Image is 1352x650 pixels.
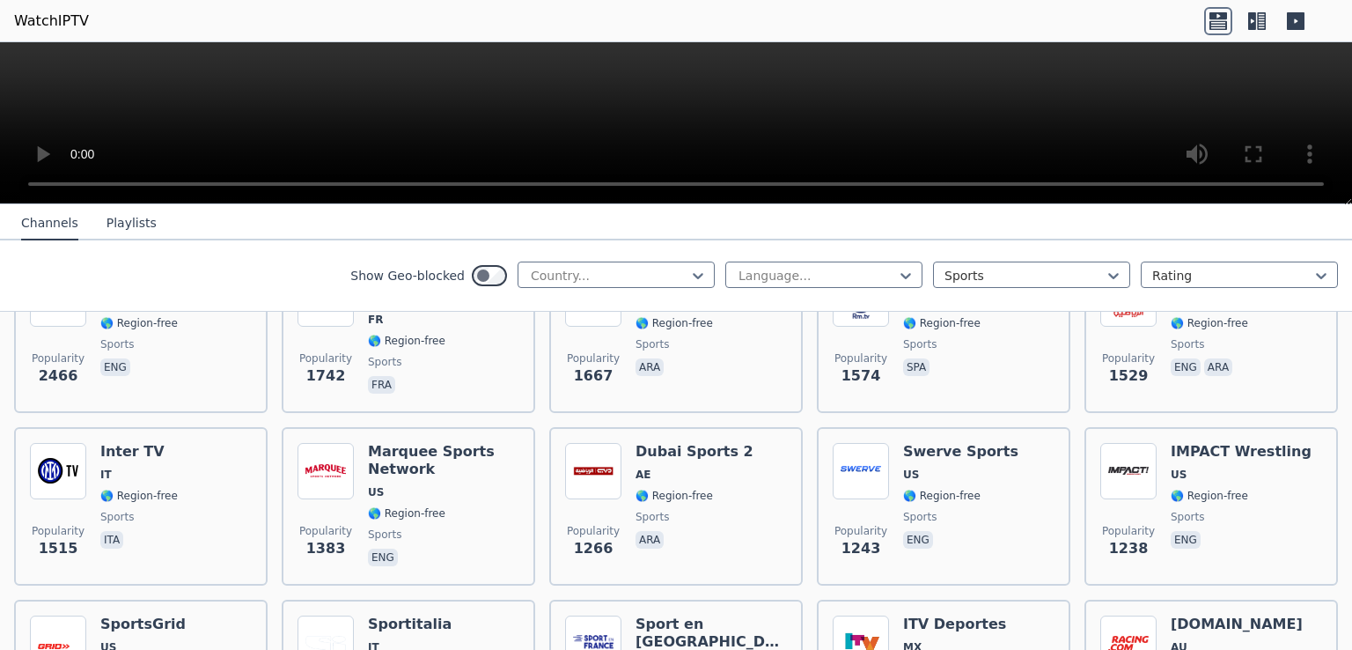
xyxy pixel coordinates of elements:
span: 1243 [841,538,881,559]
p: eng [1171,358,1201,376]
span: sports [903,510,937,524]
h6: Marquee Sports Network [368,443,519,478]
p: spa [903,358,929,376]
span: sports [368,355,401,369]
span: US [903,468,919,482]
span: 🌎 Region-free [1171,316,1248,330]
p: ara [636,531,664,549]
span: 🌎 Region-free [903,316,981,330]
span: 1383 [306,538,346,559]
a: WatchIPTV [14,11,89,32]
span: sports [100,510,134,524]
h6: ITV Deportes [903,616,1021,633]
span: Popularity [1102,351,1155,366]
span: sports [368,528,401,542]
label: Show Geo-blocked [350,267,465,284]
img: Inter TV [30,443,86,499]
span: AE [636,468,650,482]
span: 🌎 Region-free [368,506,445,521]
p: eng [100,358,130,376]
img: Swerve Sports [833,443,889,499]
span: 1266 [574,538,614,559]
span: 🌎 Region-free [636,489,713,503]
h6: Swerve Sports [903,443,1018,461]
span: Popularity [567,524,620,538]
p: fra [368,376,395,394]
p: eng [1171,531,1201,549]
span: sports [903,337,937,351]
span: Popularity [299,524,352,538]
span: 1574 [841,366,881,387]
span: Popularity [567,351,620,366]
p: ita [100,531,123,549]
p: eng [368,549,398,566]
span: 1238 [1109,538,1149,559]
span: 🌎 Region-free [368,334,445,348]
h6: Sportitalia [368,616,452,633]
h6: SportsGrid [100,616,186,633]
span: 🌎 Region-free [1171,489,1248,503]
span: 1515 [39,538,78,559]
span: Popularity [834,351,887,366]
span: Popularity [32,524,84,538]
span: Popularity [1102,524,1155,538]
span: sports [1171,337,1204,351]
span: 🌎 Region-free [100,316,178,330]
img: Dubai Sports 2 [565,443,621,499]
span: 🌎 Region-free [903,489,981,503]
span: 🌎 Region-free [636,316,713,330]
span: Popularity [834,524,887,538]
img: IMPACT Wrestling [1100,443,1157,499]
h6: [DOMAIN_NAME] [1171,616,1305,633]
span: 🌎 Region-free [100,489,178,503]
span: sports [1171,510,1204,524]
span: 1667 [574,366,614,387]
span: 2466 [39,366,78,387]
span: IT [100,468,112,482]
span: Popularity [299,351,352,366]
span: Popularity [32,351,84,366]
span: US [1171,468,1187,482]
span: sports [636,510,669,524]
p: ara [636,358,664,376]
img: Marquee Sports Network [298,443,354,499]
span: FR [368,313,383,327]
span: 1529 [1109,366,1149,387]
h6: Inter TV [100,443,178,461]
button: Playlists [107,207,157,240]
h6: IMPACT Wrestling [1171,443,1312,461]
p: ara [1204,358,1232,376]
span: sports [100,337,134,351]
h6: Dubai Sports 2 [636,443,753,461]
span: US [368,485,384,499]
span: 1742 [306,366,346,387]
p: eng [903,531,933,549]
span: sports [636,337,669,351]
button: Channels [21,207,78,240]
